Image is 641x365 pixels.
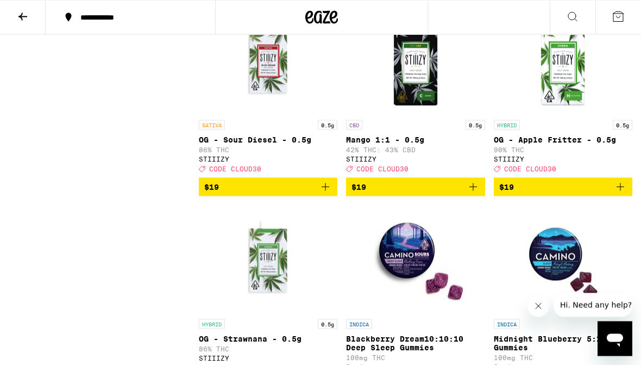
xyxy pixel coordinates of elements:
p: OG - Strawnana - 0.5g [199,335,337,343]
button: Add to bag [494,178,632,196]
span: CODE CLOUD30 [209,165,261,172]
button: Add to bag [346,178,485,196]
span: $19 [204,183,219,191]
p: HYBRID [494,120,520,130]
p: INDICA [494,319,520,329]
img: STIIIZY - OG - Strawnana - 0.5g [214,205,323,314]
p: Mango 1:1 - 0.5g [346,135,485,144]
iframe: Close message [527,295,549,317]
img: STIIIZY - OG - Sour Diesel - 0.5g [214,6,323,115]
p: 100mg THC [494,354,632,361]
p: Blackberry Dream10:10:10 Deep Sleep Gummies [346,335,485,352]
p: 0.5g [318,319,337,329]
p: 0.5g [318,120,337,130]
iframe: Message from company [554,293,632,317]
div: STIIIZY [346,156,485,163]
button: Add to bag [199,178,337,196]
img: STIIIZY - OG - Apple Fritter - 0.5g [508,6,617,115]
img: Camino - Midnight Blueberry 5:1 Sleep Gummies [508,205,617,314]
div: STIIIZY [199,156,337,163]
p: 42% THC: 43% CBD [346,146,485,153]
p: 0.5g [613,120,632,130]
a: Open page for OG - Sour Diesel - 0.5g from STIIIZY [199,6,337,178]
p: 90% THC [494,146,632,153]
span: CODE CLOUD30 [356,165,409,172]
span: CODE CLOUD30 [504,165,556,172]
p: SATIVA [199,120,225,130]
iframe: Button to launch messaging window [598,321,632,356]
div: STIIIZY [199,355,337,362]
p: 0.5g [466,120,485,130]
div: STIIIZY [494,156,632,163]
span: $19 [351,183,366,191]
p: INDICA [346,319,372,329]
span: $19 [499,183,514,191]
p: 86% THC [199,345,337,352]
img: STIIIZY - Mango 1:1 - 0.5g [361,6,470,115]
p: OG - Apple Fritter - 0.5g [494,135,632,144]
a: Open page for Mango 1:1 - 0.5g from STIIIZY [346,6,485,178]
p: 100mg THC [346,354,485,361]
p: HYBRID [199,319,225,329]
p: 86% THC [199,146,337,153]
p: OG - Sour Diesel - 0.5g [199,135,337,144]
a: Open page for OG - Apple Fritter - 0.5g from STIIIZY [494,6,632,178]
p: Midnight Blueberry 5:1 Sleep Gummies [494,335,632,352]
p: CBD [346,120,362,130]
img: Camino - Blackberry Dream10:10:10 Deep Sleep Gummies [361,205,470,314]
